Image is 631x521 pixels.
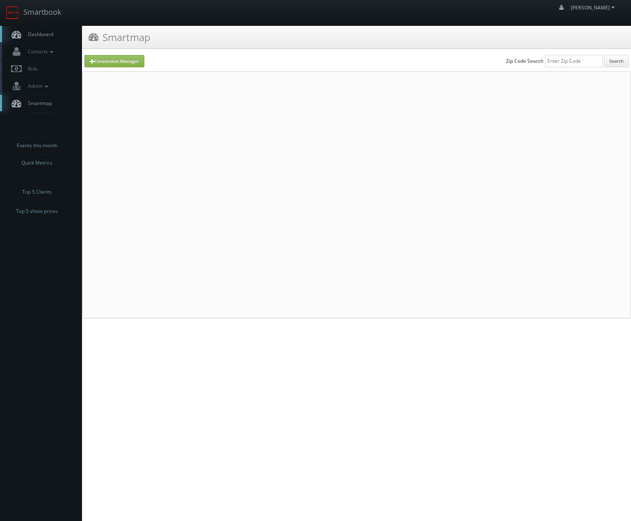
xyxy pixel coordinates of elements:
[604,55,629,67] button: Search
[24,100,52,107] span: Smartmap
[24,31,53,38] span: Dashboard
[24,82,50,89] span: Admin
[84,55,144,67] a: Connection Manager
[24,48,55,55] span: Contacts
[16,207,58,215] span: Top 5 shoot prices
[506,57,544,64] label: Zip Code Search
[6,6,19,19] img: smartbook-logo.png
[17,142,57,150] span: Events this month
[89,30,150,44] h3: Smartmap
[21,159,52,167] span: Quick Metrics
[545,55,603,67] input: Enter Zip Code
[571,4,617,11] span: [PERSON_NAME]
[24,65,38,72] span: Bids
[22,188,52,196] span: Top 5 Clients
